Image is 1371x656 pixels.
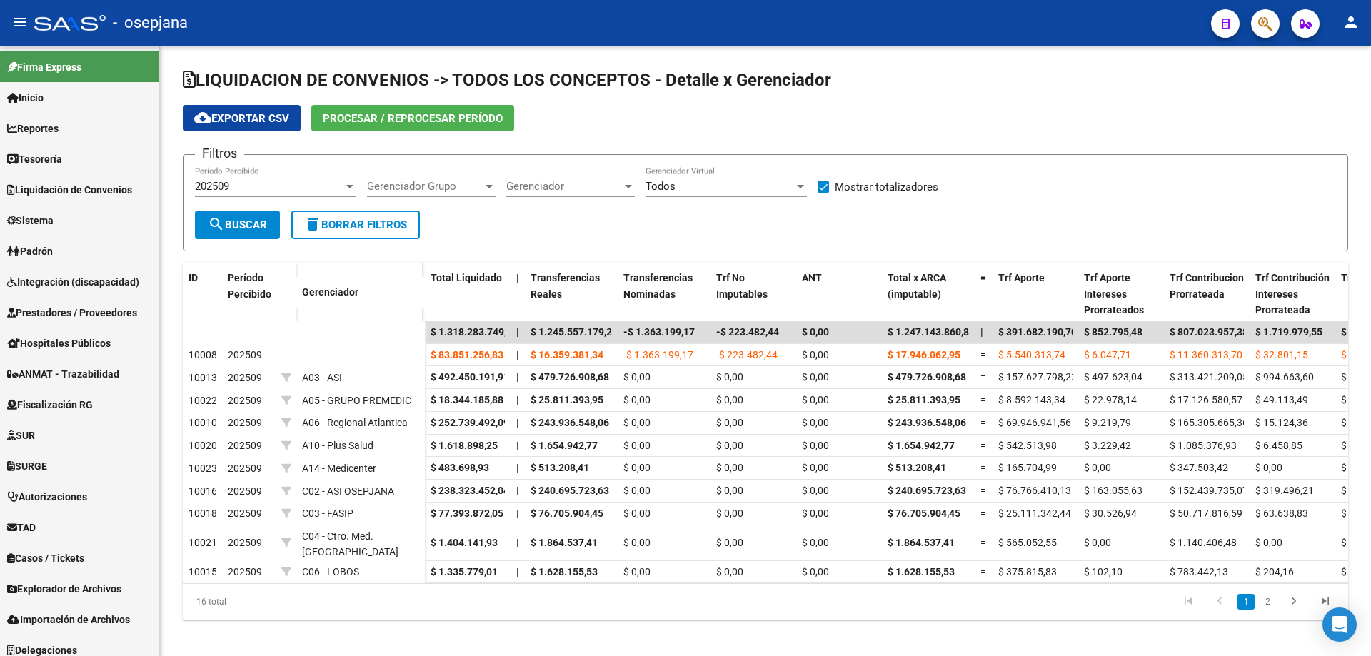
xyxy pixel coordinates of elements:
span: | [516,349,518,360]
span: ANT [802,272,822,283]
span: | [516,508,518,519]
span: Integración (discapacidad) [7,274,139,290]
span: = [980,371,986,383]
span: $ 30.526,94 [1084,508,1137,519]
span: = [980,349,986,360]
span: 202509 [228,463,262,474]
span: $ 0,00 [716,566,743,577]
span: $ 0,00 [1341,462,1368,473]
span: Período Percibido [228,272,271,300]
span: $ 565.052,55 [998,537,1057,548]
span: $ 25.111.342,44 [998,508,1071,519]
span: Prestadores / Proveedores [7,305,137,321]
span: Casos / Tickets [7,550,84,566]
span: $ 69.946.941,56 [998,417,1071,428]
span: $ 1.085.376,93 [1170,440,1237,451]
span: $ 77.393.872,05 [431,508,503,519]
span: Reportes [7,121,59,136]
span: Gerenciador [506,180,622,193]
span: | [516,485,518,496]
span: $ 542.513,98 [998,440,1057,451]
span: $ 391.682.190,70 [998,326,1077,338]
span: $ 49.113,49 [1255,394,1308,405]
mat-icon: menu [11,14,29,31]
span: | [980,326,983,338]
span: | [516,326,519,338]
span: -$ 223.482,44 [716,349,778,360]
span: 202509 [228,485,262,497]
span: Liquidación de Convenios [7,182,132,198]
span: 10018 [189,508,217,519]
span: $ 240.695.723,63 [888,485,966,496]
datatable-header-cell: ID [183,263,222,323]
span: $ 0,00 [802,508,829,519]
span: $ 243.936.548,06 [888,417,966,428]
span: C04 - Ctro. Med. [GEOGRAPHIC_DATA] [302,530,398,558]
span: $ 0,00 [802,394,829,405]
span: Hospitales Públicos [7,335,111,351]
span: Inicio [7,90,44,106]
span: $ 238.323.452,04 [431,485,509,496]
span: $ 6.047,71 [1084,349,1131,360]
span: $ 1.628.155,53 [531,566,598,577]
span: $ 319.496,21 [1255,485,1314,496]
span: = [980,462,986,473]
span: $ 0,00 [716,462,743,473]
span: $ 783.442,13 [1170,566,1228,577]
span: 202509 [228,417,262,428]
span: | [516,566,518,577]
span: $ 102,10 [1084,566,1123,577]
span: 202509 [228,537,262,548]
span: $ 1.654.942,77 [888,440,955,451]
div: 16 total [183,584,413,620]
span: $ 0,00 [716,508,743,519]
span: 10013 [189,372,217,383]
span: = [980,417,986,428]
span: $ 0,00 [802,371,829,383]
span: $ 0,00 [802,326,829,338]
span: $ 0,00 [802,349,829,360]
span: $ 852.795,48 [1084,326,1142,338]
span: $ 16.359.381,34 [531,349,603,360]
span: $ 76.766.410,13 [998,485,1071,496]
span: $ 479.726.908,68 [531,371,609,383]
span: Total Liquidado [431,272,502,283]
span: C03 - FASIP [302,508,353,519]
span: $ 1.864.537,41 [531,537,598,548]
span: $ 0,00 [716,417,743,428]
span: = [980,394,986,405]
span: $ 50.717.816,59 [1170,508,1242,519]
span: Mostrar totalizadores [835,178,938,196]
button: Procesar / Reprocesar período [311,105,514,131]
span: $ 375.815,83 [998,566,1057,577]
datatable-header-cell: = [975,263,993,326]
span: A10 - Plus Salud [302,440,373,451]
span: $ 807.023.957,38 [1170,326,1248,338]
span: $ 9.219,79 [1084,417,1131,428]
li: page 1 [1235,590,1257,614]
span: $ 0,00 [802,485,829,496]
span: $ 22.978,14 [1084,394,1137,405]
datatable-header-cell: Período Percibido [222,263,276,323]
span: Borrar Filtros [304,218,407,231]
span: $ 152.439.735,07 [1170,485,1248,496]
span: $ 1.318.283.749,21 [431,326,518,338]
span: $ 0,00 [802,440,829,451]
span: Autorizaciones [7,489,87,505]
datatable-header-cell: Trf Contribucion Prorrateada [1164,263,1250,326]
span: Trf Contribucion Prorrateada [1170,272,1244,300]
span: $ 0,00 [716,394,743,405]
span: $ 497.623,04 [1084,371,1142,383]
span: $ 0,00 [802,462,829,473]
span: $ 240.695.723,63 [531,485,609,496]
span: Padrón [7,243,53,259]
span: $ 76.705.904,45 [531,508,603,519]
datatable-header-cell: Trf Aporte Intereses Prorrateados [1078,263,1164,326]
span: $ 32.801,15 [1255,349,1308,360]
button: Buscar [195,211,280,239]
span: Fiscalización RG [7,397,93,413]
span: | [516,440,518,451]
span: | [516,537,518,548]
span: = [980,272,986,283]
span: $ 165.704,99 [998,462,1057,473]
